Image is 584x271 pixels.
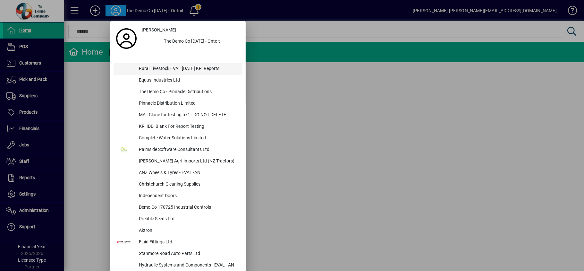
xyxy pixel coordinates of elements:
[114,214,242,225] button: Prebble Seeds Ltd
[134,190,242,202] div: Independent Doors
[114,202,242,214] button: Demo Co 170725 Industrial Controls
[134,248,242,260] div: Stanmore Road Auto Parts Ltd
[114,156,242,167] button: [PERSON_NAME] Agri-Imports Ltd (NZ Tractors)
[114,237,242,248] button: Fluid Fittings Ltd
[114,63,242,75] button: Rural Livestock EVAL [DATE] KR_Reports
[134,109,242,121] div: MA - Clone for testing b71 - DO NOT DELETE
[159,36,242,48] div: The Demo Co [DATE] - Ontoit
[134,86,242,98] div: The Demo Co - Pinnacle Distributions
[142,27,176,33] span: [PERSON_NAME]
[139,24,242,36] a: [PERSON_NAME]
[114,144,242,156] button: Palmside Software Consultants Ltd
[134,179,242,190] div: Christchurch Cleaning Supplies
[134,156,242,167] div: [PERSON_NAME] Agri-Imports Ltd (NZ Tractors)
[139,36,242,48] button: The Demo Co [DATE] - Ontoit
[114,133,242,144] button: Complete Water Solutions Limited
[134,214,242,225] div: Prebble Seeds Ltd
[134,202,242,214] div: Demo Co 170725 Industrial Controls
[114,98,242,109] button: Pinnacle Distribution Limited
[114,190,242,202] button: Independent Doors
[134,63,242,75] div: Rural Livestock EVAL [DATE] KR_Reports
[134,121,242,133] div: KR_IDD_Blank For Report Testing
[114,225,242,237] button: Aktron
[134,144,242,156] div: Palmside Software Consultants Ltd
[114,33,139,44] a: Profile
[114,75,242,86] button: Equus Industries Ltd
[134,98,242,109] div: Pinnacle Distribution Limited
[134,167,242,179] div: ANZ Wheels & Tyres - EVAL -AN
[134,225,242,237] div: Aktron
[134,237,242,248] div: Fluid Fittings Ltd
[114,179,242,190] button: Christchurch Cleaning Supplies
[134,75,242,86] div: Equus Industries Ltd
[114,109,242,121] button: MA - Clone for testing b71 - DO NOT DELETE
[114,167,242,179] button: ANZ Wheels & Tyres - EVAL -AN
[114,121,242,133] button: KR_IDD_Blank For Report Testing
[114,248,242,260] button: Stanmore Road Auto Parts Ltd
[134,133,242,144] div: Complete Water Solutions Limited
[114,86,242,98] button: The Demo Co - Pinnacle Distributions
